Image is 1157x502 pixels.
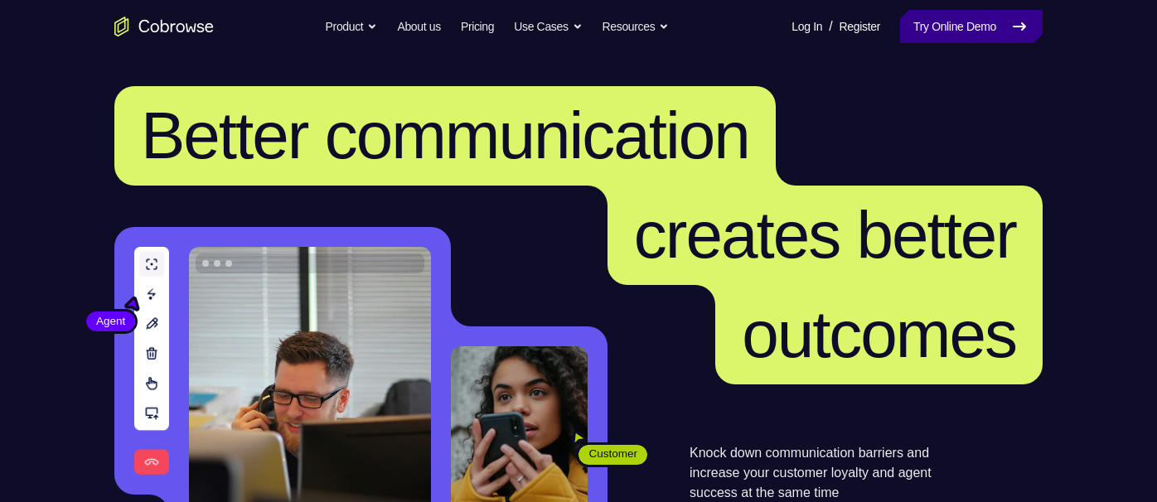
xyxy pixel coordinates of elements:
[114,17,214,36] a: Go to the home page
[514,10,582,43] button: Use Cases
[840,10,880,43] a: Register
[792,10,822,43] a: Log In
[326,10,378,43] button: Product
[900,10,1043,43] a: Try Online Demo
[461,10,494,43] a: Pricing
[141,99,749,172] span: Better communication
[742,297,1016,371] span: outcomes
[397,10,440,43] a: About us
[603,10,670,43] button: Resources
[634,198,1016,272] span: creates better
[829,17,832,36] span: /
